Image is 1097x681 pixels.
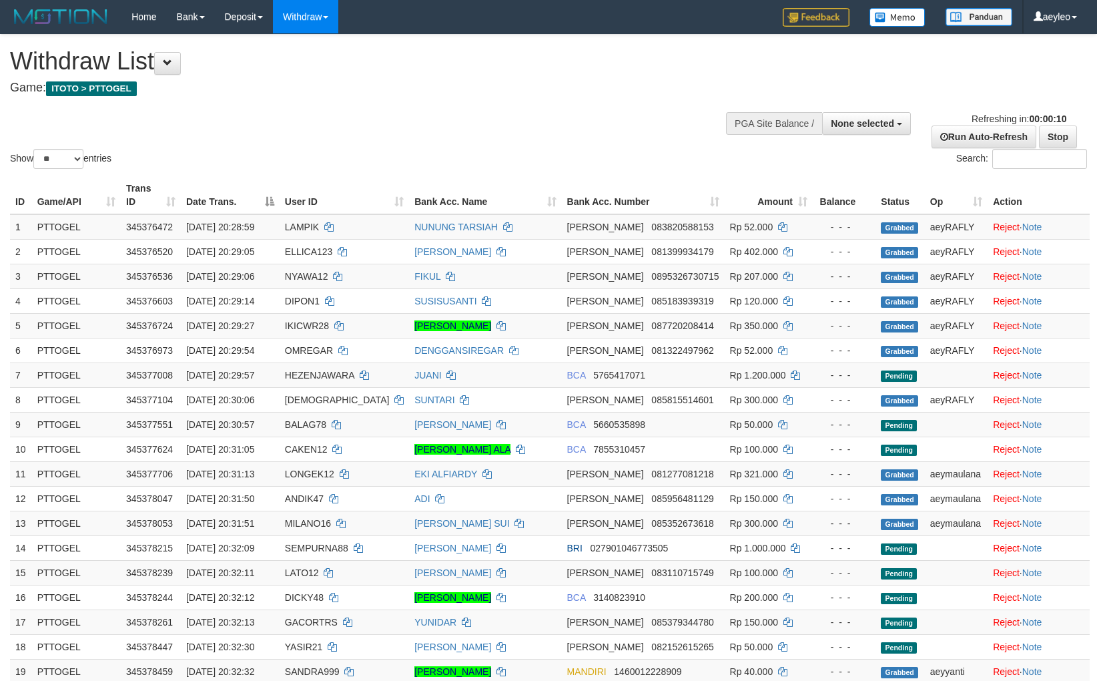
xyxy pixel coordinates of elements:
span: [DATE] 20:30:06 [186,395,254,405]
td: PTTOGEL [32,585,121,610]
span: Copy 5765417071 to clipboard [593,370,645,381]
span: 345377008 [126,370,173,381]
span: Rp 100.000 [730,567,778,578]
span: Rp 402.000 [730,246,778,257]
td: · [988,412,1090,437]
span: Pending [881,543,917,555]
a: Run Auto-Refresh [932,126,1036,148]
span: Copy 082152615265 to clipboard [651,642,713,652]
td: PTTOGEL [32,535,121,560]
a: Reject [993,444,1020,455]
span: [PERSON_NAME] [567,518,644,529]
a: Note [1022,642,1042,652]
td: PTTOGEL [32,486,121,511]
td: 1 [10,214,32,240]
span: BCA [567,419,586,430]
span: 345376536 [126,271,173,282]
th: Amount: activate to sort column ascending [725,176,813,214]
td: PTTOGEL [32,634,121,659]
span: [DATE] 20:29:57 [186,370,254,381]
div: - - - [818,566,870,580]
td: PTTOGEL [32,239,121,264]
th: Action [988,176,1090,214]
a: Reject [993,345,1020,356]
td: 11 [10,461,32,486]
td: 15 [10,560,32,585]
td: · [988,239,1090,264]
a: [PERSON_NAME] SUI [414,518,509,529]
a: Reject [993,543,1020,553]
td: aeyRAFLY [925,264,988,288]
img: Button%20Memo.svg [869,8,926,27]
td: PTTOGEL [32,511,121,535]
a: Note [1022,444,1042,455]
td: · [988,264,1090,288]
a: Note [1022,345,1042,356]
a: Note [1022,666,1042,677]
span: IKICWR28 [285,320,329,331]
a: EKI ALFIARDY [414,469,477,479]
span: Copy 085815514601 to clipboard [651,395,713,405]
td: PTTOGEL [32,387,121,412]
img: panduan.png [946,8,1012,26]
th: User ID: activate to sort column ascending [280,176,409,214]
td: PTTOGEL [32,313,121,338]
a: ADI [414,493,430,504]
div: - - - [818,220,870,234]
div: - - - [818,665,870,678]
span: Grabbed [881,296,918,308]
a: Reject [993,567,1020,578]
span: 345377624 [126,444,173,455]
td: PTTOGEL [32,264,121,288]
a: [PERSON_NAME] [414,592,491,603]
span: Copy 083110715749 to clipboard [651,567,713,578]
a: JUANI [414,370,441,381]
span: GACORTRS [285,617,338,628]
span: DIPON1 [285,296,320,306]
div: - - - [818,418,870,431]
td: · [988,461,1090,486]
div: - - - [818,443,870,456]
a: Note [1022,592,1042,603]
span: Refreshing in: [972,113,1066,124]
div: - - - [818,344,870,357]
span: Rp 50.000 [730,419,773,430]
td: 10 [10,437,32,461]
td: aeyRAFLY [925,313,988,338]
span: [DATE] 20:32:11 [186,567,254,578]
th: Op: activate to sort column ascending [925,176,988,214]
div: - - - [818,467,870,481]
td: · [988,535,1090,560]
span: Grabbed [881,247,918,258]
a: Reject [993,395,1020,405]
span: BALAG78 [285,419,326,430]
span: HEZENJAWARA [285,370,354,381]
a: Reject [993,642,1020,652]
span: ANDIK47 [285,493,324,504]
a: [PERSON_NAME] [414,567,491,578]
span: Rp 52.000 [730,345,773,356]
a: Note [1022,543,1042,553]
div: - - - [818,393,870,407]
span: [PERSON_NAME] [567,469,644,479]
span: [PERSON_NAME] [567,493,644,504]
div: - - - [818,294,870,308]
td: 5 [10,313,32,338]
span: Pending [881,420,917,431]
span: [DATE] 20:32:13 [186,617,254,628]
a: YUNIDAR [414,617,456,628]
span: Pending [881,618,917,629]
div: PGA Site Balance / [726,112,822,135]
span: [DATE] 20:29:06 [186,271,254,282]
td: PTTOGEL [32,214,121,240]
span: BCA [567,592,586,603]
th: Status [875,176,924,214]
td: 16 [10,585,32,610]
span: [DATE] 20:32:30 [186,642,254,652]
div: - - - [818,541,870,555]
a: Reject [993,296,1020,306]
td: aeyRAFLY [925,214,988,240]
span: Copy 085352673618 to clipboard [651,518,713,529]
td: PTTOGEL [32,363,121,387]
td: aeymaulana [925,511,988,535]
